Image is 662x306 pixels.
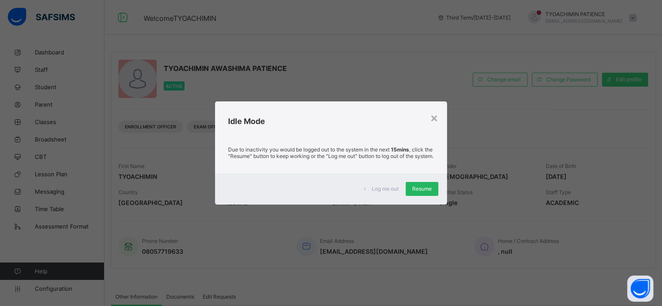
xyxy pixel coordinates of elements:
[430,110,438,125] div: ×
[228,117,433,126] h2: Idle Mode
[372,185,399,192] span: Log me out
[412,185,432,192] span: Resume
[391,146,409,153] strong: 15mins
[228,146,433,159] p: Due to inactivity you would be logged out to the system in the next , click the "Resume" button t...
[627,276,653,302] button: Open asap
